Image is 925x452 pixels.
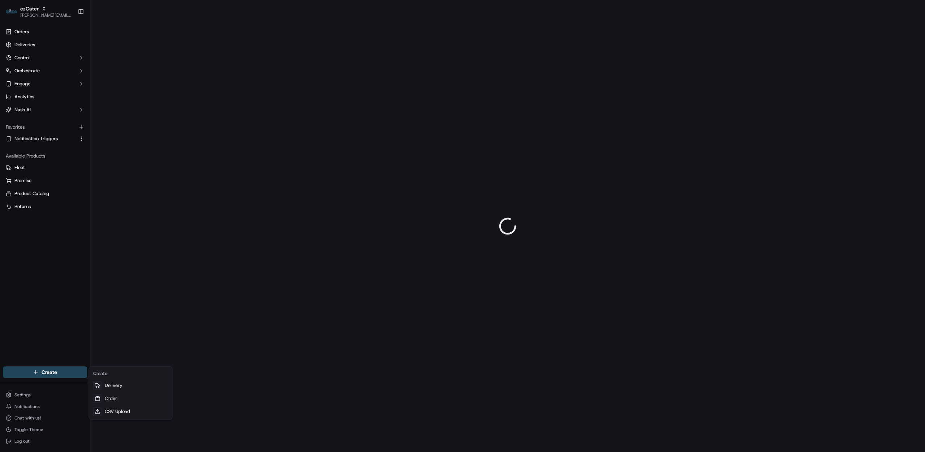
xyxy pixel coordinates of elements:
[51,122,87,128] a: Powered byPylon
[7,29,132,40] p: Welcome 👋
[90,405,171,418] a: CSV Upload
[7,106,13,111] div: 📗
[14,427,43,432] span: Toggle Theme
[58,102,119,115] a: 💻API Documentation
[3,121,87,133] div: Favorites
[4,102,58,115] a: 📗Knowledge Base
[14,135,58,142] span: Notification Triggers
[61,106,67,111] div: 💻
[14,94,34,100] span: Analytics
[14,105,55,112] span: Knowledge Base
[14,29,29,35] span: Orders
[6,9,17,14] img: ezCater
[90,392,171,405] a: Order
[14,190,49,197] span: Product Catalog
[14,68,40,74] span: Orchestrate
[14,404,40,409] span: Notifications
[14,42,35,48] span: Deliveries
[42,369,57,376] span: Create
[19,47,130,54] input: Got a question? Start typing here...
[7,7,22,22] img: Nash
[90,379,171,392] a: Delivery
[25,76,91,82] div: We're available if you need us!
[14,177,31,184] span: Promise
[7,69,20,82] img: 1736555255976-a54dd68f-1ca7-489b-9aae-adbdc363a1c4
[14,438,29,444] span: Log out
[25,69,119,76] div: Start new chat
[14,164,25,171] span: Fleet
[20,12,72,18] span: [PERSON_NAME][EMAIL_ADDRESS][DOMAIN_NAME]
[14,81,30,87] span: Engage
[68,105,116,112] span: API Documentation
[72,122,87,128] span: Pylon
[14,415,41,421] span: Chat with us!
[3,150,87,162] div: Available Products
[14,203,31,210] span: Returns
[14,55,30,61] span: Control
[90,368,171,379] div: Create
[14,392,31,398] span: Settings
[20,5,39,12] span: ezCater
[123,71,132,80] button: Start new chat
[14,107,31,113] span: Nash AI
